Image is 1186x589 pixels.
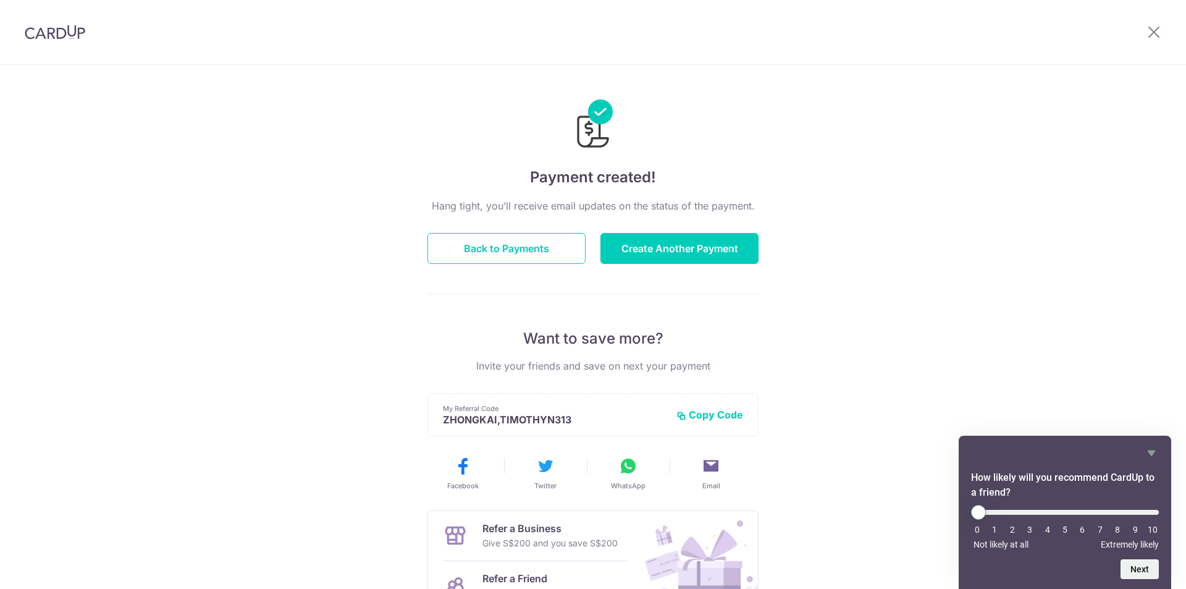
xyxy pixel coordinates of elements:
li: 3 [1024,525,1036,535]
p: ZHONGKAI,TIMOTHYN313 [443,413,667,426]
span: Extremely likely [1101,540,1159,549]
li: 1 [988,525,1001,535]
div: How likely will you recommend CardUp to a friend? Select an option from 0 to 10, with 0 being Not... [971,446,1159,579]
li: 5 [1059,525,1071,535]
button: Twitter [509,456,582,491]
h4: Payment created! [427,166,759,189]
p: Hang tight, you’ll receive email updates on the status of the payment. [427,198,759,213]
button: WhatsApp [592,456,665,491]
li: 10 [1146,525,1159,535]
p: Invite your friends and save on next your payment [427,358,759,373]
button: Create Another Payment [600,233,759,264]
span: Twitter [534,481,557,491]
p: Give S$200 and you save S$200 [482,536,618,551]
p: Refer a Friend [482,571,607,586]
button: Copy Code [676,409,743,421]
button: Next question [1121,559,1159,579]
li: 2 [1006,525,1019,535]
li: 9 [1129,525,1142,535]
button: Hide survey [1144,446,1159,460]
li: 8 [1111,525,1124,535]
img: CardUp [25,25,85,40]
span: Email [702,481,720,491]
li: 7 [1094,525,1106,535]
div: How likely will you recommend CardUp to a friend? Select an option from 0 to 10, with 0 being Not... [971,505,1159,549]
button: Email [675,456,747,491]
span: Not likely at all [974,540,1028,549]
p: My Referral Code [443,404,667,413]
span: WhatsApp [611,481,646,491]
li: 4 [1041,525,1054,535]
p: Want to save more? [427,329,759,349]
h2: How likely will you recommend CardUp to a friend? Select an option from 0 to 10, with 0 being Not... [971,470,1159,500]
img: Payments [573,100,613,151]
button: Facebook [426,456,499,491]
span: Facebook [447,481,479,491]
li: 0 [971,525,983,535]
li: 6 [1076,525,1088,535]
p: Refer a Business [482,521,618,536]
button: Back to Payments [427,233,586,264]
